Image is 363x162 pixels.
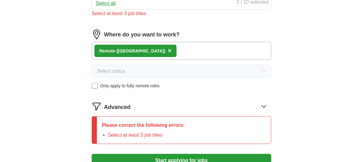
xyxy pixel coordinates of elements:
[92,83,98,89] input: Only apply to fully remote roles
[108,131,185,139] li: Select at least 3 job titles
[92,65,271,78] button: Select radius
[97,68,126,75] span: Select radius
[102,122,185,129] p: Please correct the following errors:
[168,46,172,56] button: ×
[99,48,165,54] div: Remote ([GEOGRAPHIC_DATA])
[100,83,160,89] span: Only apply to fully remote roles
[92,102,102,111] img: filter
[104,103,131,111] span: Advanced
[92,10,271,17] div: Select at least 3 job titles
[168,47,172,54] span: ×
[92,30,102,39] img: location.png
[104,31,180,39] label: Where do you want to work?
